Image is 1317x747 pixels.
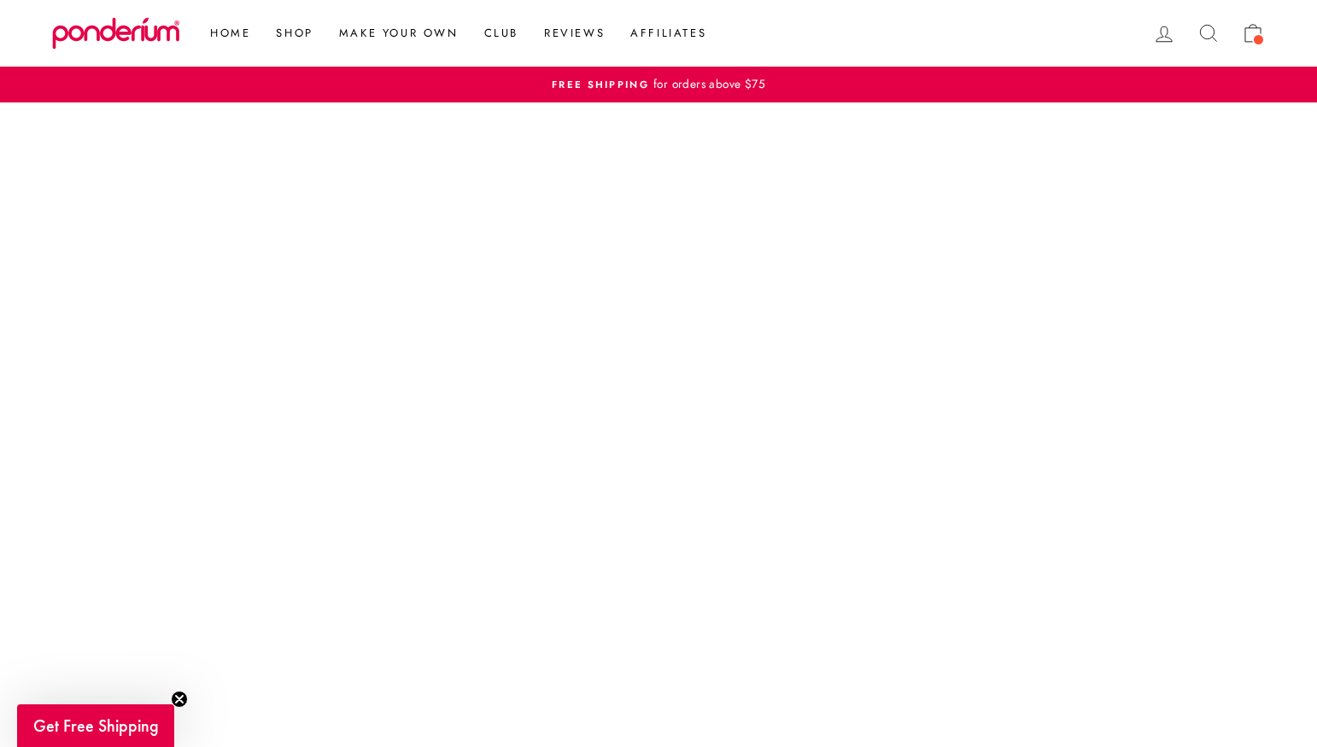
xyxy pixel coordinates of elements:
span: FREE Shipping [552,78,649,91]
span: for orders above $75 [649,75,765,92]
a: Make Your Own [326,18,471,49]
a: Shop [263,18,325,49]
a: Home [197,18,263,49]
a: Affiliates [618,18,719,49]
div: Get Free ShippingClose teaser [17,704,174,747]
img: Ponderium [52,17,180,50]
a: Reviews [531,18,618,49]
a: Club [471,18,531,49]
button: Close teaser [171,691,188,708]
ul: Primary [189,18,719,49]
span: Get Free Shipping [33,715,159,737]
